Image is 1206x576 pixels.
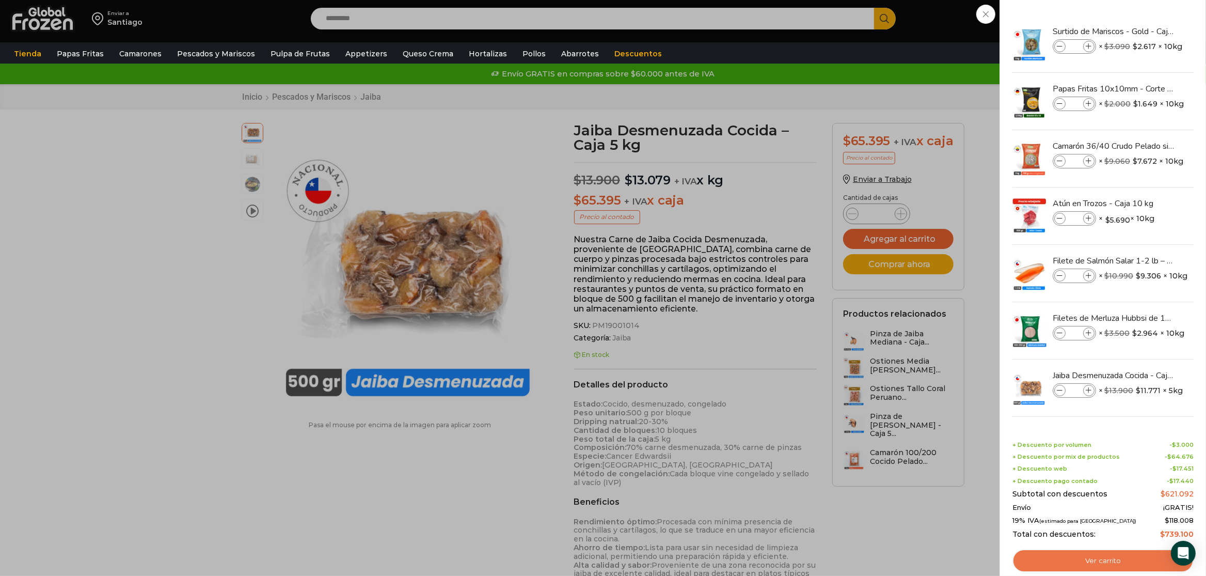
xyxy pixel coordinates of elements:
bdi: 7.672 [1133,156,1157,166]
span: $ [1105,215,1110,225]
a: Abarrotes [556,44,604,64]
bdi: 9.306 [1136,271,1161,281]
span: $ [1172,465,1177,472]
span: 19% IVA [1012,517,1136,525]
span: $ [1133,41,1137,52]
a: Pollos [517,44,551,64]
input: Product quantity [1067,270,1082,282]
a: Appetizers [340,44,392,64]
a: Camarón 36/40 Crudo Pelado sin Vena - Silver - Caja 10 kg [1053,141,1176,152]
bdi: 2.964 [1132,328,1158,338]
span: × × 10kg [1099,97,1184,111]
a: Pulpa de Frutas [265,44,335,64]
span: + Descuento por mix de productos [1012,454,1120,460]
span: Subtotal con descuentos [1012,490,1107,499]
span: $ [1133,99,1138,109]
bdi: 11.771 [1136,385,1161,396]
bdi: 17.440 [1169,477,1194,485]
span: - [1170,465,1194,472]
bdi: 17.451 [1172,465,1194,472]
span: $ [1104,329,1109,338]
span: + Descuento por volumen [1012,442,1091,448]
input: Product quantity [1067,385,1082,396]
a: Filetes de Merluza Hubbsi de 100 a 200 gr – Caja 10 kg [1053,313,1176,324]
bdi: 3.000 [1172,441,1194,448]
span: 118.008 [1165,516,1194,524]
span: $ [1165,516,1169,524]
a: Papas Fritas 10x10mm - Corte Bastón - Caja 10 kg [1053,83,1176,95]
span: $ [1172,441,1176,448]
a: Filete de Salmón Salar 1-2 lb – Premium - Caja 10 kg [1053,255,1176,267]
input: Product quantity [1067,328,1082,339]
a: Atún en Trozos - Caja 10 kg [1053,198,1176,209]
input: Product quantity [1067,98,1082,110]
span: - [1165,454,1194,460]
bdi: 13.900 [1104,386,1133,395]
a: Queso Crema [398,44,458,64]
a: Ver carrito [1012,549,1194,573]
a: Papas Fritas [52,44,109,64]
span: × × 10kg [1099,154,1183,168]
small: (estimado para [GEOGRAPHIC_DATA]) [1039,518,1136,524]
bdi: 9.060 [1104,157,1130,166]
span: $ [1167,453,1171,460]
span: ¡GRATIS! [1163,504,1194,512]
a: Surtido de Mariscos - Gold - Caja 10 kg [1053,26,1176,37]
span: + Descuento web [1012,465,1067,472]
a: Tienda [9,44,46,64]
bdi: 3.090 [1104,42,1130,51]
span: $ [1104,99,1109,108]
div: Open Intercom Messenger [1171,541,1196,566]
a: Jaiba Desmenuzada Cocida - Caja 5 kg [1053,370,1176,381]
span: - [1167,478,1194,485]
a: Pescados y Mariscos [172,44,260,64]
bdi: 5.690 [1105,215,1130,225]
span: Envío [1012,504,1031,512]
span: $ [1169,477,1173,485]
bdi: 2.617 [1133,41,1156,52]
bdi: 3.500 [1104,329,1130,338]
span: $ [1136,385,1140,396]
bdi: 739.100 [1160,530,1194,539]
span: $ [1136,271,1140,281]
span: $ [1160,530,1165,539]
span: × × 10kg [1099,39,1182,54]
bdi: 2.000 [1104,99,1131,108]
span: × × 10kg [1099,269,1187,283]
bdi: 1.649 [1133,99,1157,109]
span: $ [1132,328,1137,338]
span: $ [1104,271,1109,281]
span: + Descuento pago contado [1012,478,1098,485]
span: × × 5kg [1099,383,1183,398]
span: $ [1133,156,1137,166]
a: Hortalizas [464,44,512,64]
span: $ [1104,386,1109,395]
bdi: 64.676 [1167,453,1194,460]
a: Camarones [114,44,167,64]
input: Product quantity [1067,213,1082,224]
span: × × 10kg [1099,326,1184,340]
a: Descuentos [609,44,667,64]
input: Product quantity [1067,155,1082,167]
span: × × 10kg [1099,211,1154,226]
span: - [1169,442,1194,448]
span: $ [1104,42,1109,51]
bdi: 10.990 [1104,271,1133,281]
span: $ [1161,489,1165,499]
bdi: 621.092 [1161,489,1194,499]
span: Total con descuentos: [1012,530,1096,539]
input: Product quantity [1067,41,1082,52]
span: $ [1104,157,1109,166]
